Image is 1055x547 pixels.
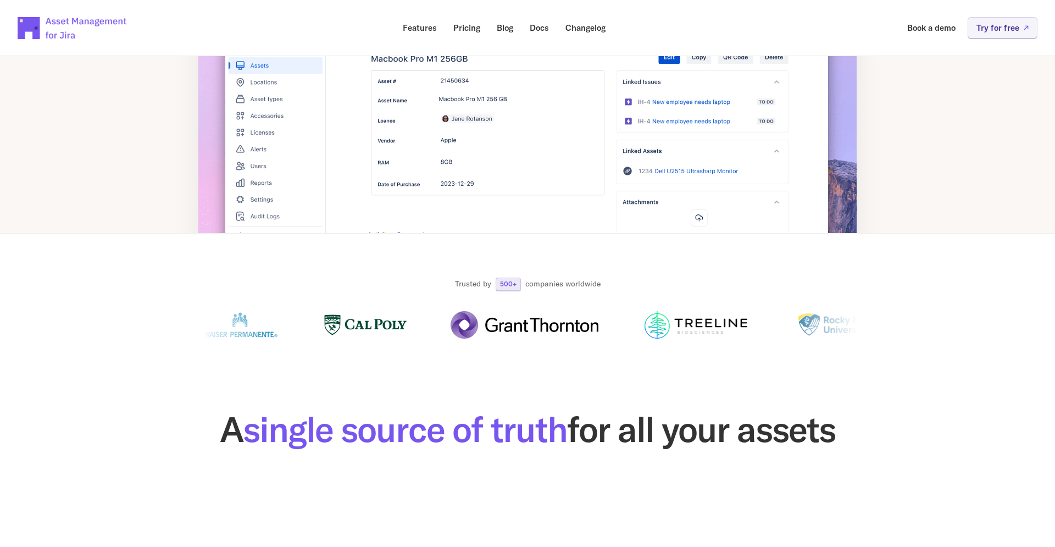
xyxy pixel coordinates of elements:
[525,279,601,290] p: companies worldwide
[403,24,437,32] p: Features
[324,311,407,339] img: Logo
[899,17,963,38] a: Book a demo
[497,24,513,32] p: Blog
[522,17,557,38] a: Docs
[530,24,549,32] p: Docs
[453,24,480,32] p: Pricing
[642,311,749,339] img: Logo
[907,24,956,32] p: Book a demo
[455,279,491,290] p: Trusted by
[558,17,613,38] a: Changelog
[446,17,488,38] a: Pricing
[203,311,280,339] img: Logo
[565,24,606,32] p: Changelog
[243,407,567,451] span: single source of truth
[500,281,517,288] p: 500+
[143,412,912,447] h2: A for all your assets
[489,17,521,38] a: Blog
[976,24,1019,32] p: Try for free
[395,17,445,38] a: Features
[968,17,1037,38] a: Try for free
